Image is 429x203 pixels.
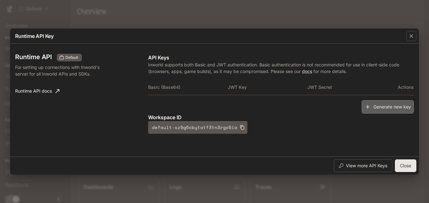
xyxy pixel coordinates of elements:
a: Runtime API docs [13,85,62,97]
p: Workspace ID [148,114,414,121]
a: docs [302,69,312,74]
button: Generate new key [362,100,414,114]
p: Inworld supports both Basic and JWT authentication. Basic authentication is not recommended for u... [148,61,414,75]
button: default-sz9g6cbytatf3tn3rgo5ia [148,121,247,134]
th: JWT Key [228,80,307,95]
th: Basic (Base64) [148,80,228,95]
th: JWT Secret [307,80,387,95]
p: API Keys [148,54,414,61]
button: Close [395,159,416,172]
span: Default [63,55,81,60]
p: Runtime API Key [15,32,54,40]
h3: Runtime API [15,54,52,60]
th: Actions [387,80,414,95]
p: For setting up connections with Inworld's server for all Inworld APIs and SDKs. [15,64,111,77]
button: View more API Keys [334,159,392,172]
div: These keys will apply to your current workspace only [57,54,82,61]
